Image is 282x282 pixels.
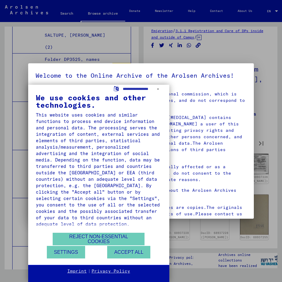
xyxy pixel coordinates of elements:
[36,94,162,109] div: We use cookies and other technologies.
[107,246,150,258] button: Accept all
[47,246,85,258] button: Settings
[92,268,130,274] a: Privacy Policy
[36,112,162,227] div: This website uses cookies and similar functions to process end device information and personal da...
[67,268,87,274] a: Imprint
[53,233,145,245] button: Reject non-essential cookies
